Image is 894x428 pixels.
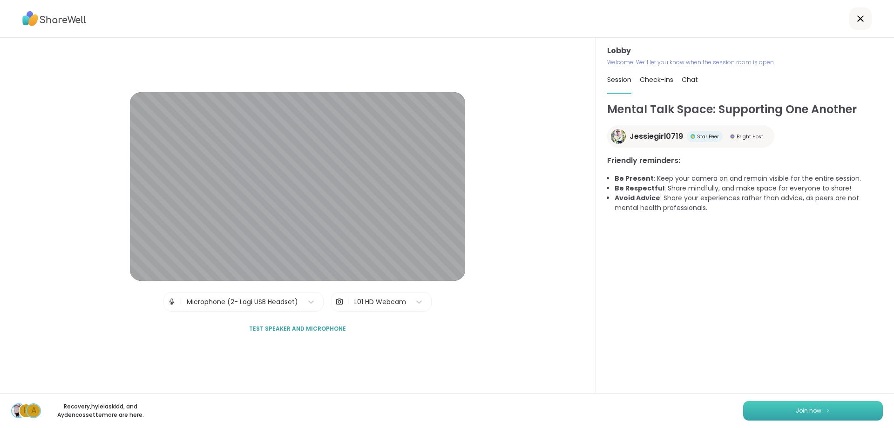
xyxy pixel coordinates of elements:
a: Jessiegirl0719Jessiegirl0719Star PeerStar PeerBright HostBright Host [607,125,774,148]
img: Star Peer [691,134,695,139]
span: A [31,405,36,417]
img: Jessiegirl0719 [611,129,626,144]
li: : Share mindfully, and make space for everyone to share! [615,183,883,193]
span: h [24,405,29,417]
b: Be Present [615,174,654,183]
span: Test speaker and microphone [249,325,346,333]
li: : Keep your camera on and remain visible for the entire session. [615,174,883,183]
img: Microphone [168,292,176,311]
img: Bright Host [730,134,735,139]
b: Be Respectful [615,183,664,193]
span: | [180,292,182,311]
img: ShareWell Logomark [825,408,831,413]
h1: Mental Talk Space: Supporting One Another [607,101,883,118]
span: Session [607,75,631,84]
img: ShareWell Logo [22,8,86,29]
h3: Lobby [607,45,883,56]
span: Bright Host [737,133,763,140]
div: L01 HD Webcam [354,297,406,307]
img: Recovery [12,404,25,417]
h3: Friendly reminders: [607,155,883,166]
div: Microphone (2- Logi USB Headset) [187,297,298,307]
span: Jessiegirl0719 [630,131,683,142]
img: Camera [335,292,344,311]
span: Chat [682,75,698,84]
p: Recovery , hyleiaskidd , and Aydencossette more are here. [48,402,153,419]
span: Check-ins [640,75,673,84]
span: Join now [796,407,821,415]
li: : Share your experiences rather than advice, as peers are not mental health professionals. [615,193,883,213]
span: Star Peer [697,133,719,140]
span: | [347,292,350,311]
b: Avoid Advice [615,193,660,203]
p: Welcome! We’ll let you know when the session room is open. [607,58,883,67]
button: Join now [743,401,883,421]
button: Test speaker and microphone [245,319,350,339]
